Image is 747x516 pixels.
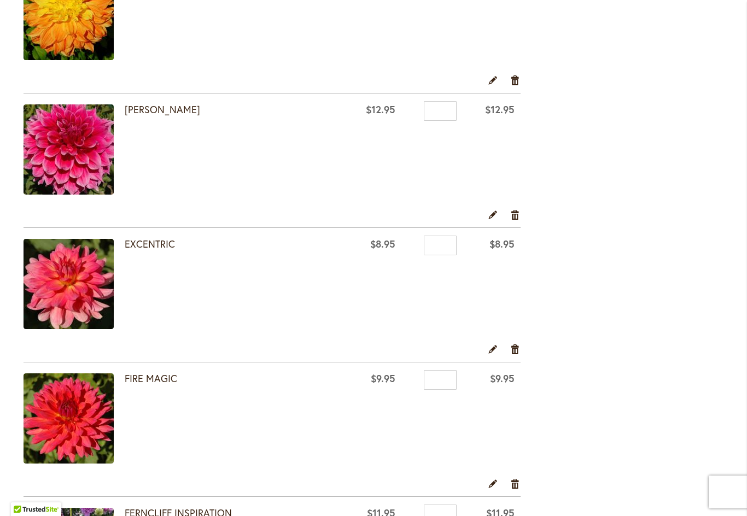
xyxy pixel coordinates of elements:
[125,103,200,116] a: [PERSON_NAME]
[485,103,515,116] span: $12.95
[489,237,515,250] span: $8.95
[24,373,114,464] img: FIRE MAGIC
[24,104,114,195] img: EMORY PAUL
[371,372,395,385] span: $9.95
[24,373,125,466] a: FIRE MAGIC
[125,237,175,250] a: EXCENTRIC
[490,372,515,385] span: $9.95
[8,477,39,508] iframe: Launch Accessibility Center
[24,239,114,329] img: EXCENTRIC
[24,104,125,197] a: EMORY PAUL
[125,372,177,385] a: FIRE MAGIC
[366,103,395,116] span: $12.95
[370,237,395,250] span: $8.95
[24,239,125,332] a: EXCENTRIC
